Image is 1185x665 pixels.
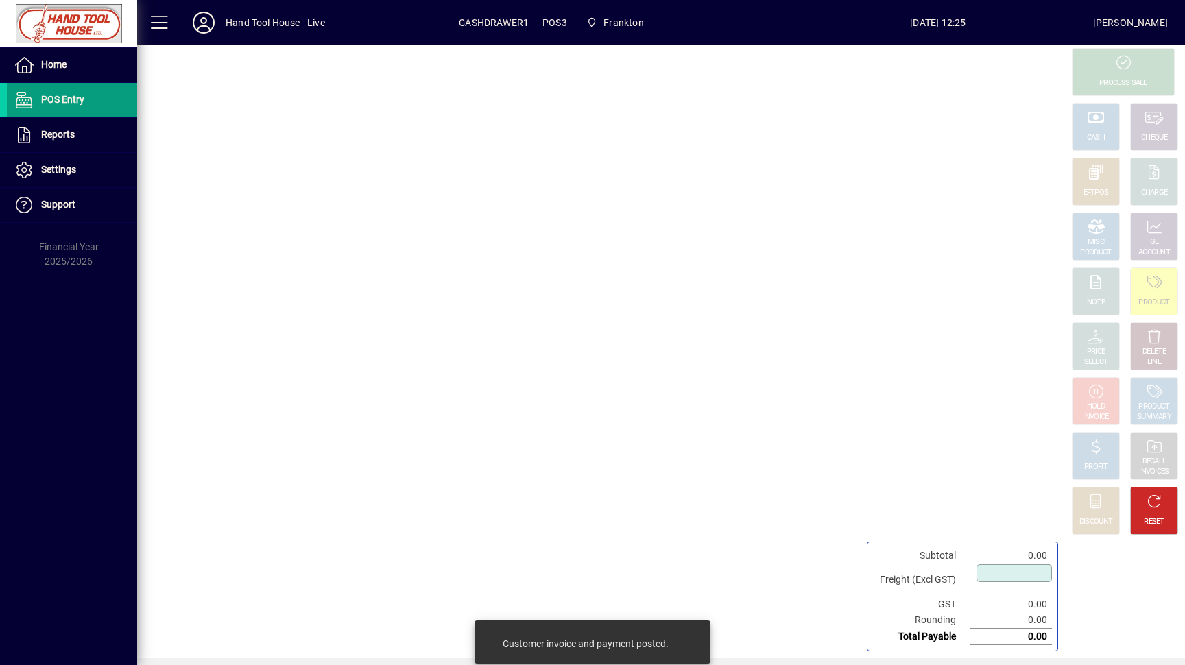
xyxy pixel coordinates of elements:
div: HOLD [1087,402,1105,412]
div: PROCESS SALE [1099,78,1147,88]
div: CASH [1087,133,1105,143]
a: Settings [7,153,137,187]
span: Home [41,59,67,70]
div: ACCOUNT [1138,247,1170,258]
td: Subtotal [873,548,970,564]
div: CHEQUE [1141,133,1167,143]
div: INVOICES [1139,467,1169,477]
td: GST [873,596,970,612]
div: DELETE [1142,347,1166,357]
span: [DATE] 12:25 [783,12,1093,34]
div: RESET [1144,517,1164,527]
div: [PERSON_NAME] [1093,12,1168,34]
div: DISCOUNT [1079,517,1112,527]
div: Customer invoice and payment posted. [503,637,669,651]
div: PRODUCT [1138,402,1169,412]
div: Hand Tool House - Live [226,12,325,34]
div: PROFIT [1084,462,1108,472]
div: CHARGE [1141,188,1168,198]
td: 0.00 [970,596,1052,612]
td: Rounding [873,612,970,629]
span: POS3 [542,12,567,34]
div: MISC [1088,237,1104,247]
span: Reports [41,129,75,140]
span: CASHDRAWER1 [459,12,529,34]
div: SUMMARY [1137,412,1171,422]
div: INVOICE [1083,412,1108,422]
span: Frankton [581,10,649,35]
div: PRODUCT [1138,298,1169,308]
td: 0.00 [970,629,1052,645]
div: EFTPOS [1084,188,1109,198]
div: PRODUCT [1080,247,1111,258]
td: Freight (Excl GST) [873,564,970,596]
td: Total Payable [873,629,970,645]
div: LINE [1147,357,1161,367]
td: 0.00 [970,612,1052,629]
div: SELECT [1084,357,1108,367]
span: POS Entry [41,94,84,105]
a: Home [7,48,137,82]
button: Profile [182,10,226,35]
span: Frankton [603,12,643,34]
td: 0.00 [970,548,1052,564]
a: Reports [7,118,137,152]
a: Support [7,188,137,222]
span: Support [41,199,75,210]
div: PRICE [1087,347,1105,357]
div: RECALL [1142,457,1166,467]
span: Settings [41,164,76,175]
div: NOTE [1087,298,1105,308]
div: GL [1150,237,1159,247]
